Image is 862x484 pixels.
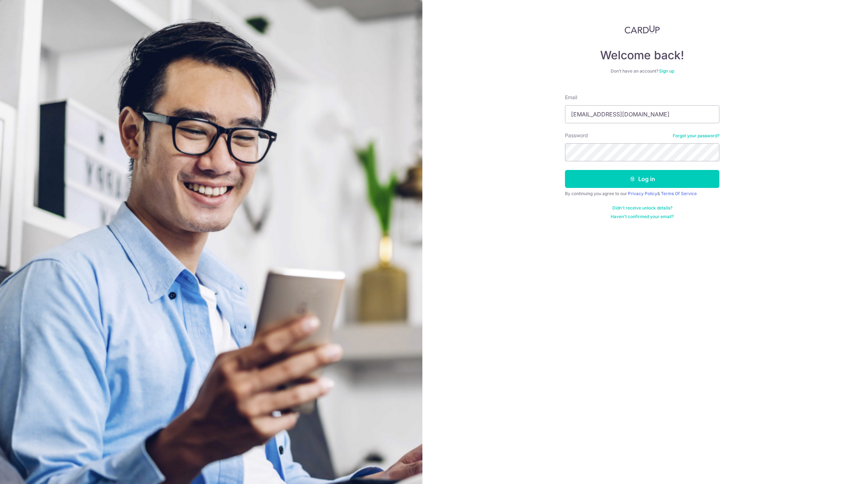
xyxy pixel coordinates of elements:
[659,68,674,74] a: Sign up
[565,94,577,101] label: Email
[565,48,719,63] h4: Welcome back!
[611,214,674,220] a: Haven't confirmed your email?
[565,191,719,197] div: By continuing you agree to our &
[565,170,719,188] button: Log in
[673,133,719,139] a: Forgot your password?
[625,25,660,34] img: CardUp Logo
[565,68,719,74] div: Don’t have an account?
[612,205,672,211] a: Didn't receive unlock details?
[565,105,719,123] input: Enter your Email
[661,191,697,196] a: Terms Of Service
[565,132,588,139] label: Password
[628,191,657,196] a: Privacy Policy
